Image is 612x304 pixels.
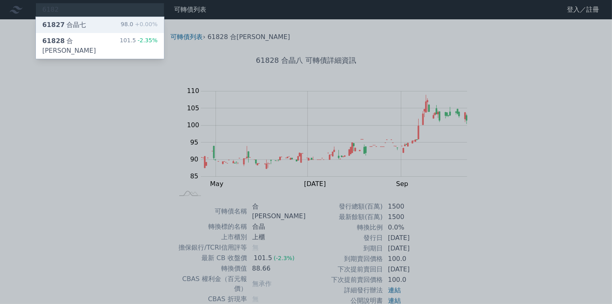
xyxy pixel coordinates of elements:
[42,37,65,45] span: 61828
[120,36,158,56] div: 101.5
[36,33,164,59] a: 61828合[PERSON_NAME] 101.5-2.35%
[136,37,158,43] span: -2.35%
[133,21,158,27] span: +0.00%
[42,21,65,29] span: 61827
[36,17,164,33] a: 61827合晶七 98.0+0.00%
[42,36,120,56] div: 合[PERSON_NAME]
[42,20,86,30] div: 合晶七
[121,20,158,30] div: 98.0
